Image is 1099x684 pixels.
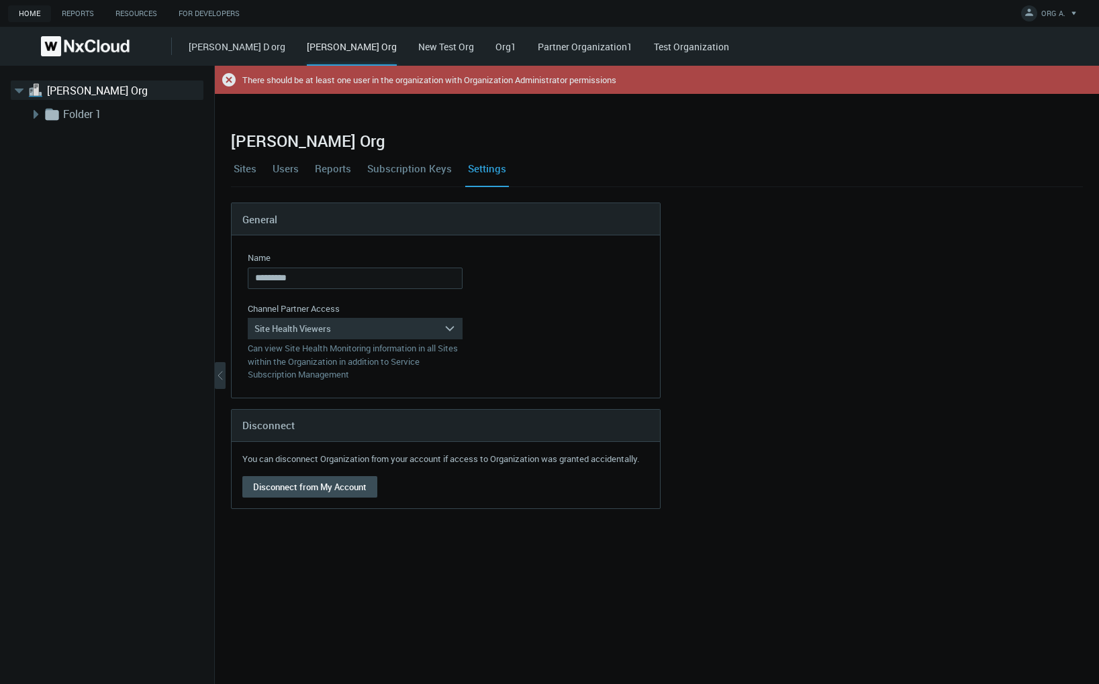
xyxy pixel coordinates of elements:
[242,419,649,431] h4: Disconnect
[242,453,639,466] div: You can disconnect Organization from your account if access to Organization was granted accidenta...
[51,5,105,22] a: Reports
[1041,8,1065,23] span: ORG A.
[538,40,632,53] a: Partner Organization1
[63,106,197,122] a: Folder 1
[242,476,377,498] button: Disconnect from My Account
[41,36,130,56] img: Nx Cloud logo
[189,40,285,53] a: [PERSON_NAME] D org
[8,5,51,22] a: Home
[168,5,250,22] a: For Developers
[365,150,455,186] a: Subscription Keys
[248,302,340,316] label: Channel Partner Access
[248,251,271,265] label: Name
[654,40,729,53] a: Test Organization
[495,40,516,53] a: Org1
[248,318,444,339] div: Site Health Viewers
[231,131,1083,150] h2: [PERSON_NAME] Org
[312,150,354,186] a: Reports
[242,75,616,84] div: There should be at least one user in the organization with Organization Administrator permissions
[465,150,509,186] a: Settings
[231,150,259,186] a: Sites
[47,82,181,99] a: [PERSON_NAME] Org
[270,150,301,186] a: Users
[418,40,474,53] a: New Test Org
[307,40,397,66] div: [PERSON_NAME] Org
[105,5,168,22] a: Resources
[242,213,649,225] h4: General
[248,342,458,380] nx-control-message: Can view Site Health Monitoring information in all Sites within the Organization in addition to S...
